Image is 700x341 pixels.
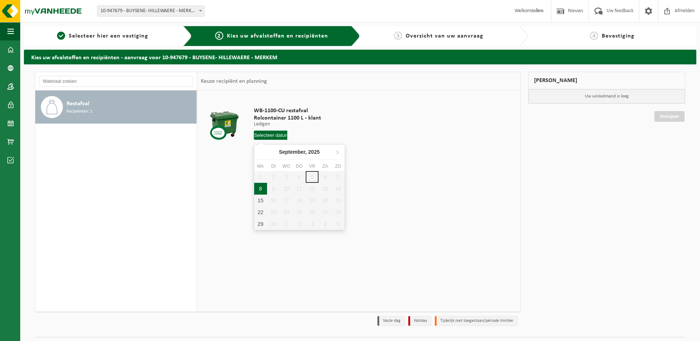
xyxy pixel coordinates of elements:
p: Uw winkelmand is leeg [529,89,685,103]
button: Restafval Recipiënten: 1 [35,90,197,124]
i: 2025 [308,149,320,154]
li: Holiday [408,316,431,326]
div: Keuze recipiënt en planning [197,72,271,90]
a: 1Selecteer hier een vestiging [28,32,177,40]
span: Overzicht van uw aanvraag [406,33,483,39]
div: [PERSON_NAME] [528,72,685,89]
div: di [267,163,280,170]
div: 8 [254,183,267,195]
span: 10-947679 - BUYSENE- HILLEWAERE - MERKEM [97,6,205,17]
div: wo [280,163,293,170]
div: 29 [254,218,267,230]
div: ma [254,163,267,170]
p: Ledigen [254,122,321,127]
span: WB-1100-CU restafval [254,107,321,114]
span: 2 [215,32,223,40]
span: Kies uw afvalstoffen en recipiënten [227,33,328,39]
div: vr [306,163,319,170]
div: za [319,163,331,170]
li: Tijdelijk niet toegestaan/période limitée [435,316,517,326]
span: 4 [590,32,598,40]
input: Materiaal zoeken [39,76,193,87]
input: Selecteer datum [254,131,288,140]
span: Selecteer hier een vestiging [69,33,148,39]
div: 15 [254,195,267,206]
span: Recipiënten: 1 [67,108,92,115]
span: Bevestiging [602,33,635,39]
a: Doorgaan [654,111,685,122]
span: Restafval [67,99,89,108]
span: 1 [57,32,65,40]
h2: Kies uw afvalstoffen en recipiënten - aanvraag voor 10-947679 - BUYSENE- HILLEWAERE - MERKEM [24,50,696,64]
div: September, [276,146,323,158]
div: zo [331,163,344,170]
span: 10-947679 - BUYSENE- HILLEWAERE - MERKEM [97,6,204,16]
span: 3 [394,32,402,40]
div: do [293,163,306,170]
span: Rolcontainer 1100 L - klant [254,114,321,122]
div: 22 [254,206,267,218]
strong: Jolien [531,8,544,14]
li: Vaste dag [377,316,405,326]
